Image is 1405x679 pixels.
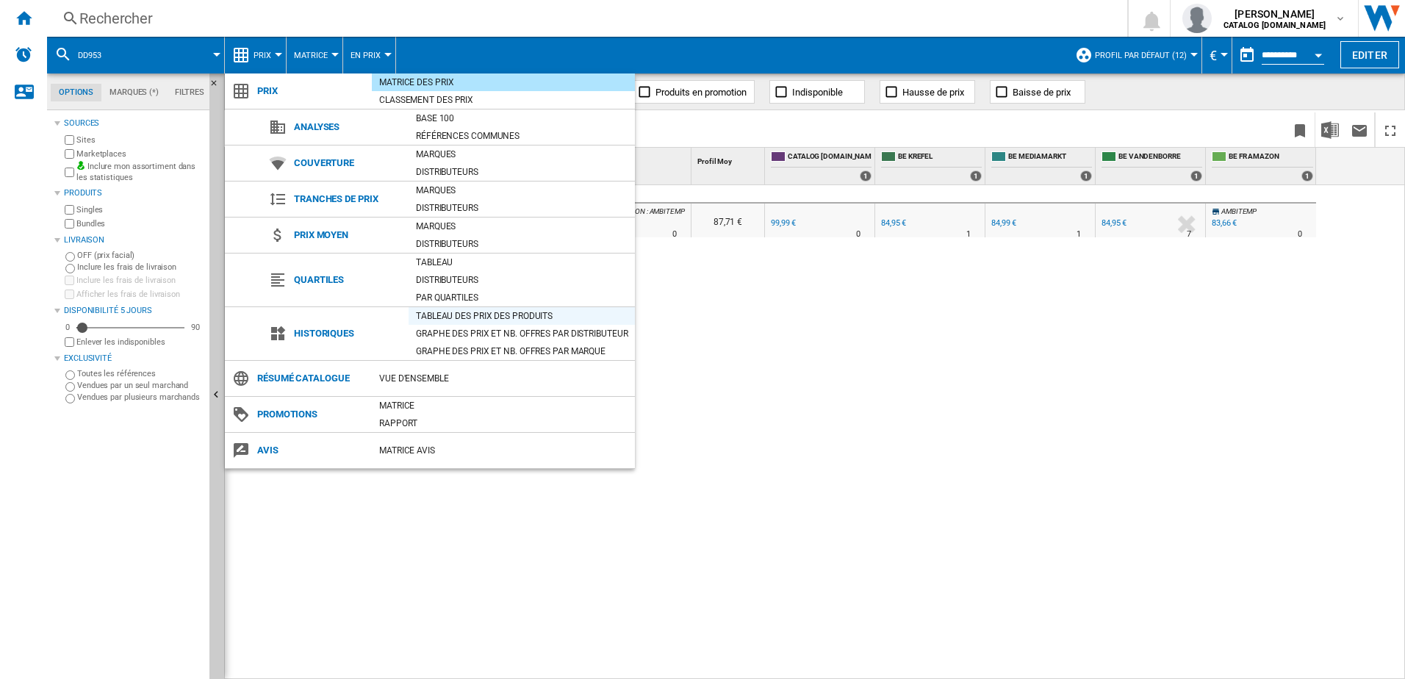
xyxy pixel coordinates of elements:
div: Distributeurs [409,237,635,251]
div: Distributeurs [409,273,635,287]
span: Promotions [250,404,372,425]
div: Graphe des prix et nb. offres par marque [409,344,635,359]
div: Marques [409,147,635,162]
span: Quartiles [287,270,409,290]
div: Distributeurs [409,201,635,215]
div: Matrice des prix [372,75,635,90]
span: Analyses [287,117,409,137]
div: Tableau des prix des produits [409,309,635,323]
span: Résumé catalogue [250,368,372,389]
div: Distributeurs [409,165,635,179]
div: Rapport [372,416,635,431]
div: Références communes [409,129,635,143]
div: Marques [409,183,635,198]
div: Matrice AVIS [372,443,635,458]
div: Graphe des prix et nb. offres par distributeur [409,326,635,341]
span: Historiques [287,323,409,344]
span: Tranches de prix [287,189,409,209]
span: Prix [250,81,372,101]
div: Classement des prix [372,93,635,107]
div: Tableau [409,255,635,270]
span: Couverture [287,153,409,173]
div: Matrice [372,398,635,413]
div: Par quartiles [409,290,635,305]
div: Base 100 [409,111,635,126]
span: Avis [250,440,372,461]
div: Marques [409,219,635,234]
div: Vue d'ensemble [372,371,635,386]
span: Prix moyen [287,225,409,245]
